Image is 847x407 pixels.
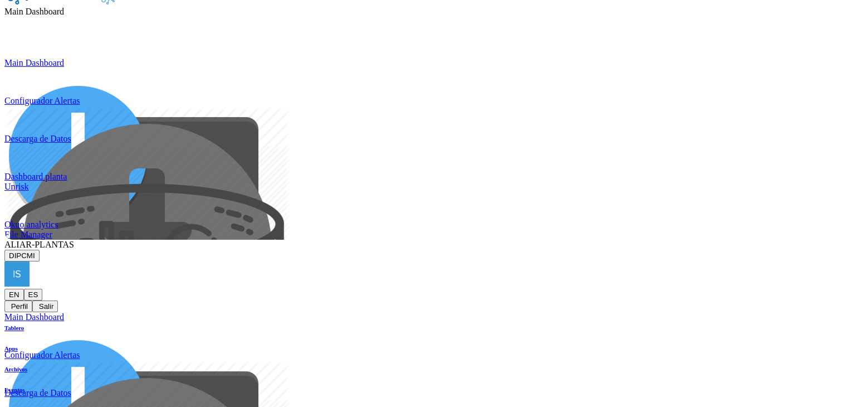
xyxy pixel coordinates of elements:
a: Tablero [4,324,27,331]
a: imgDescarga de Datos [4,360,843,398]
a: imgConfigurador Alertas [4,68,843,106]
a: Unrisk [4,182,843,192]
a: Main Dashboard [4,58,843,68]
a: imgDescarga de Datos [4,106,843,144]
button: EN [4,289,24,301]
div: Descarga de Datos [4,134,843,144]
a: Archivos [4,366,27,372]
a: imgConfigurador Alertas [4,322,843,360]
div: Configurador Alertas [4,350,843,360]
div: Dashboard planta [4,172,843,182]
img: img [4,106,290,391]
button: Perfil [4,301,32,312]
span: ALIAR-PLANTAS [4,240,74,249]
div: Descarga de Datos [4,388,843,398]
a: File Manager [4,230,843,240]
span: Main Dashboard [4,7,64,16]
a: Main Dashboard [4,312,843,322]
button: ES [24,289,43,301]
button: DIPCMI [4,250,40,261]
div: Okuo analytics [4,220,843,230]
button: Salir [32,301,58,312]
a: Apps [4,345,27,352]
img: isaac.arguedas@somoscmi.com profile pic [4,261,30,287]
img: img [4,68,290,353]
img: img [4,192,44,231]
div: Configurador Alertas [4,96,843,106]
a: Eventos [4,386,27,393]
a: imgOkuo analytics [4,192,843,230]
a: imgDashboard planta [4,144,843,182]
